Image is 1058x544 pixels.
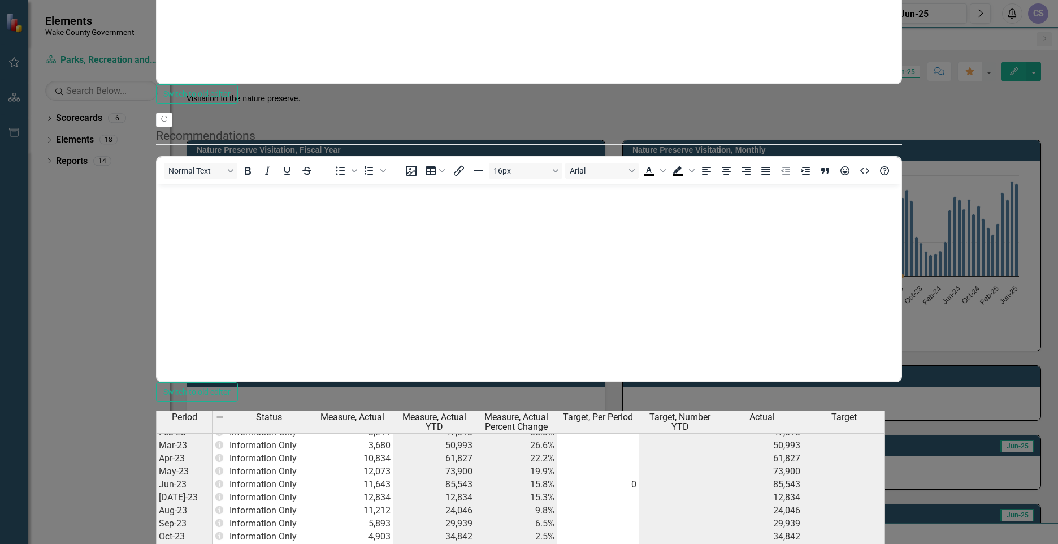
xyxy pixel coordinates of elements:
button: Insert/edit link [449,163,469,179]
td: Information Only [227,504,311,517]
td: May-23 [156,465,213,478]
button: Align left [697,163,716,179]
span: Target, Per Period [563,412,633,422]
td: 12,073 [311,465,393,478]
button: Font Arial [565,163,639,179]
td: 73,900 [721,465,803,478]
button: Decrease indent [776,163,795,179]
span: Actual [749,412,775,422]
td: 12,834 [311,491,393,504]
td: 6.5% [475,517,557,530]
td: 61,827 [393,452,475,465]
td: Information Only [227,530,311,543]
td: 2.5% [475,530,557,543]
td: 11,212 [311,504,393,517]
button: Blockquote [816,163,835,179]
td: 4,903 [311,530,393,543]
img: nU6t1jrLEXUPLCEEzs7Odtv4b2o+n1ulFIwxORc6d3U6HYxGo1YZfWuYfyGt9S8mpbz43yAA8Pr6+vsPq0W1tkaCBBIAAAAAS... [215,506,224,515]
td: 11,643 [311,478,393,491]
button: Table [422,163,449,179]
button: Help [875,163,894,179]
span: Period [172,412,197,422]
button: Justify [756,163,775,179]
td: Aug-23 [156,504,213,517]
td: 34,842 [393,530,475,543]
td: 12,834 [721,491,803,504]
span: Target, Number YTD [641,412,718,432]
td: 26.6% [475,439,557,452]
legend: Recommendations [156,127,902,145]
button: Strikethrough [297,163,316,179]
button: Switch to old editor [156,382,238,402]
button: HTML Editor [855,163,874,179]
img: 8DAGhfEEPCf229AAAAAElFTkSuQmCC [215,413,224,422]
td: Information Only [227,517,311,530]
td: 73,900 [393,465,475,478]
iframe: Rich Text Area [157,184,901,381]
span: Measure, Actual [320,412,384,422]
td: 9.8% [475,504,557,517]
img: nU6t1jrLEXUPLCEEzs7Odtv4b2o+n1ulFIwxORc6d3U6HYxGo1YZfWuYfyGt9S8mpbz43yAA8Pr6+vsPq0W1tkaCBBIAAAAAS... [215,480,224,489]
img: nU6t1jrLEXUPLCEEzs7Odtv4b2o+n1ulFIwxORc6d3U6HYxGo1YZfWuYfyGt9S8mpbz43yAA8Pr6+vsPq0W1tkaCBBIAAAAAS... [215,519,224,528]
img: nU6t1jrLEXUPLCEEzs7Odtv4b2o+n1ulFIwxORc6d3U6HYxGo1YZfWuYfyGt9S8mpbz43yAA8Pr6+vsPq0W1tkaCBBIAAAAAS... [215,493,224,502]
span: Normal Text [168,166,224,175]
span: Arial [570,166,625,175]
td: Information Only [227,452,311,465]
td: 12,834 [393,491,475,504]
span: Target [831,412,857,422]
span: Measure, Actual YTD [396,412,472,432]
td: 19.9% [475,465,557,478]
td: 50,993 [393,439,475,452]
button: Italic [258,163,277,179]
td: Oct-23 [156,530,213,543]
td: Jun-23 [156,478,213,491]
td: 22.2% [475,452,557,465]
td: [DATE]-23 [156,491,213,504]
div: Bullet list [331,163,359,179]
td: 34,842 [721,530,803,543]
td: 15.3% [475,491,557,504]
img: nU6t1jrLEXUPLCEEzs7Odtv4b2o+n1ulFIwxORc6d3U6HYxGo1YZfWuYfyGt9S8mpbz43yAA8Pr6+vsPq0W1tkaCBBIAAAAAS... [215,467,224,476]
td: 15.8% [475,478,557,491]
td: 85,543 [393,478,475,491]
div: Numbered list [359,163,388,179]
td: 24,046 [393,504,475,517]
td: Information Only [227,491,311,504]
img: nU6t1jrLEXUPLCEEzs7Odtv4b2o+n1ulFIwxORc6d3U6HYxGo1YZfWuYfyGt9S8mpbz43yAA8Pr6+vsPq0W1tkaCBBIAAAAAS... [215,454,224,463]
td: 10,834 [311,452,393,465]
img: nU6t1jrLEXUPLCEEzs7Odtv4b2o+n1ulFIwxORc6d3U6HYxGo1YZfWuYfyGt9S8mpbz43yAA8Pr6+vsPq0W1tkaCBBIAAAAAS... [215,441,224,450]
button: Bold [238,163,257,179]
button: Horizontal line [469,163,488,179]
button: Insert image [402,163,421,179]
td: Apr-23 [156,452,213,465]
td: Information Only [227,439,311,452]
td: 3,680 [311,439,393,452]
span: Status [256,412,282,422]
td: 61,827 [721,452,803,465]
button: Increase indent [796,163,815,179]
td: 85,543 [721,478,803,491]
td: 24,046 [721,504,803,517]
td: Sep-23 [156,517,213,530]
button: Align center [717,163,736,179]
button: Block Normal Text [164,163,237,179]
button: Underline [277,163,297,179]
button: Align right [736,163,756,179]
button: Switch to old editor [156,84,238,104]
td: 50,993 [721,439,803,452]
td: 0 [557,478,639,491]
span: 16px [493,166,549,175]
img: nU6t1jrLEXUPLCEEzs7Odtv4b2o+n1ulFIwxORc6d3U6HYxGo1YZfWuYfyGt9S8mpbz43yAA8Pr6+vsPq0W1tkaCBBIAAAAAS... [215,532,224,541]
span: Measure, Actual Percent Change [478,412,554,432]
div: Text color Black [639,163,667,179]
td: 29,939 [393,517,475,530]
td: Information Only [227,465,311,478]
td: 29,939 [721,517,803,530]
div: Background color Black [668,163,696,179]
button: Font size 16px [489,163,562,179]
td: Mar-23 [156,439,213,452]
td: 5,893 [311,517,393,530]
button: Emojis [835,163,855,179]
td: Information Only [227,478,311,491]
